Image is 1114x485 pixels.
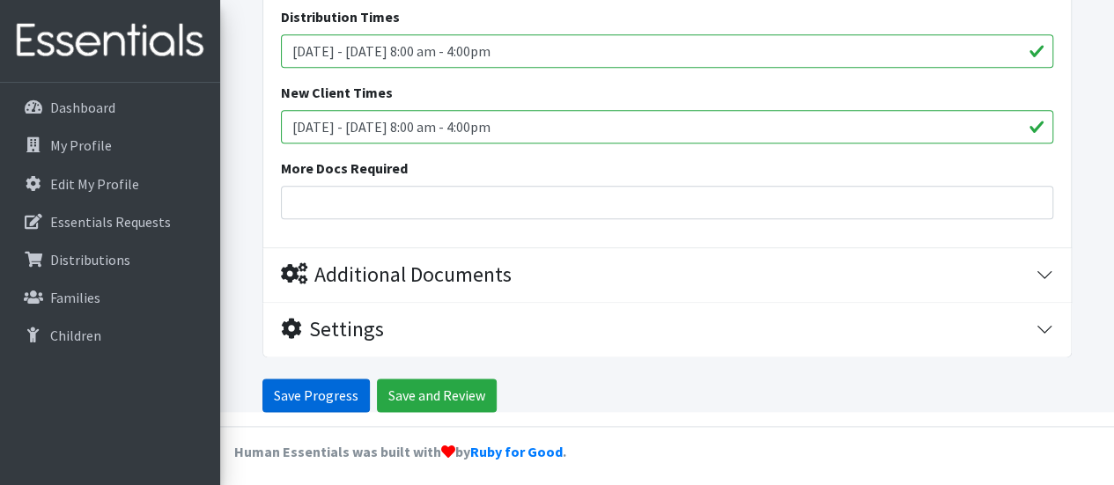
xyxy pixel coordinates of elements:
[7,204,213,239] a: Essentials Requests
[50,175,139,193] p: Edit My Profile
[7,90,213,125] a: Dashboard
[281,317,384,342] div: Settings
[7,280,213,315] a: Families
[50,136,112,154] p: My Profile
[281,262,512,288] div: Additional Documents
[281,82,393,103] label: New Client Times
[50,99,115,116] p: Dashboard
[470,443,563,460] a: Ruby for Good
[262,378,370,412] input: Save Progress
[7,242,213,277] a: Distributions
[281,6,400,27] label: Distribution Times
[7,11,213,70] img: HumanEssentials
[50,213,171,231] p: Essentials Requests
[281,158,408,179] label: More Docs Required
[7,166,213,202] a: Edit My Profile
[7,318,213,353] a: Children
[7,128,213,163] a: My Profile
[263,248,1071,302] button: Additional Documents
[50,251,130,268] p: Distributions
[50,327,101,344] p: Children
[234,443,566,460] strong: Human Essentials was built with by .
[263,303,1071,356] button: Settings
[50,289,100,306] p: Families
[377,378,497,412] input: Save and Review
